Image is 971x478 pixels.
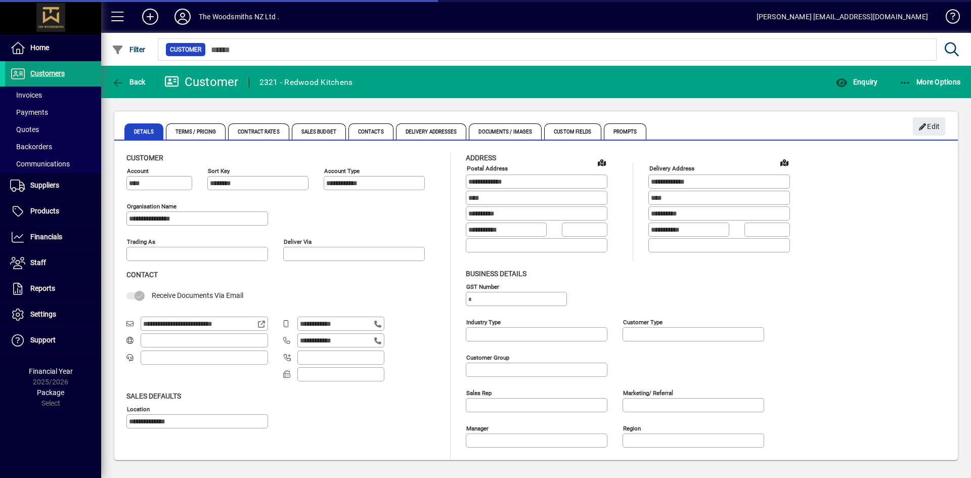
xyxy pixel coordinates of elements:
span: Communications [10,160,70,168]
a: Products [5,199,101,224]
span: Delivery Addresses [396,123,467,140]
span: Products [30,207,59,215]
a: Backorders [5,138,101,155]
span: Backorders [10,143,52,151]
span: Address [466,154,496,162]
a: Home [5,35,101,61]
div: 2321 - Redwood Kitchens [259,74,353,91]
span: Contact [126,271,158,279]
a: Quotes [5,121,101,138]
mat-label: Location [127,405,150,412]
app-page-header-button: Back [101,73,157,91]
span: Sales Budget [292,123,346,140]
span: Filter [112,46,146,54]
span: Reports [30,284,55,292]
mat-label: Region [623,424,641,431]
a: View on map [594,154,610,170]
mat-label: Industry type [466,318,501,325]
span: Home [30,44,49,52]
span: Contract Rates [228,123,289,140]
mat-label: Trading as [127,238,155,245]
a: Staff [5,250,101,276]
span: Quotes [10,125,39,134]
span: Business details [466,270,526,278]
span: Edit [918,118,940,135]
mat-label: Organisation name [127,203,176,210]
button: Profile [166,8,199,26]
mat-label: GST Number [466,283,499,290]
mat-label: Account [127,167,149,175]
mat-label: Sort key [208,167,230,175]
a: View on map [776,154,792,170]
span: Documents / Images [469,123,542,140]
span: Receive Documents Via Email [152,291,243,299]
span: Suppliers [30,181,59,189]
span: Sales defaults [126,392,181,400]
a: Payments [5,104,101,121]
span: Details [124,123,163,140]
span: Financials [30,233,62,241]
a: Reports [5,276,101,301]
span: Customer [170,45,201,55]
a: Suppliers [5,173,101,198]
div: [PERSON_NAME] [EMAIL_ADDRESS][DOMAIN_NAME] [757,9,928,25]
a: Knowledge Base [938,2,958,35]
mat-label: Deliver via [284,238,312,245]
button: More Options [897,73,963,91]
mat-label: Customer group [466,354,509,361]
span: Payments [10,108,48,116]
span: Package [37,388,64,397]
span: Staff [30,258,46,267]
mat-label: Customer type [623,318,663,325]
span: More Options [899,78,961,86]
mat-label: Account Type [324,167,360,175]
span: Settings [30,310,56,318]
span: Customer [126,154,163,162]
a: Invoices [5,86,101,104]
span: Enquiry [835,78,877,86]
button: Add [134,8,166,26]
span: Invoices [10,91,42,99]
button: Edit [913,117,945,136]
span: Terms / Pricing [166,123,226,140]
div: Customer [164,74,239,90]
a: Communications [5,155,101,172]
a: Support [5,328,101,353]
span: Back [112,78,146,86]
mat-label: Marketing/ Referral [623,389,673,396]
span: Customers [30,69,65,77]
div: The Woodsmiths NZ Ltd . [199,9,280,25]
button: Enquiry [833,73,880,91]
span: Support [30,336,56,344]
button: Back [109,73,148,91]
a: Settings [5,302,101,327]
a: Financials [5,225,101,250]
mat-label: Sales rep [466,389,492,396]
span: Prompts [604,123,647,140]
span: Contacts [348,123,393,140]
mat-label: Manager [466,424,489,431]
span: Financial Year [29,367,73,375]
button: Filter [109,40,148,59]
span: Custom Fields [544,123,601,140]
